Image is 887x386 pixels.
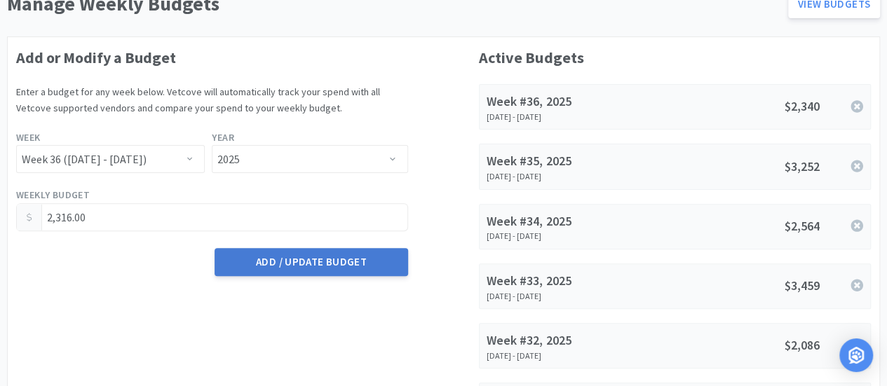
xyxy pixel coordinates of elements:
[785,277,820,294] span: $3,459
[215,248,407,276] button: Add / Update Budget
[16,130,41,145] label: Week
[487,351,653,361] div: [DATE] - [DATE]
[487,331,653,351] div: Week #32, 2025
[487,92,653,112] div: Week #36, 2025
[16,187,90,202] label: Weekly Budget
[487,172,653,181] div: [DATE] - [DATE]
[785,337,820,353] span: $2,086
[487,212,653,232] div: Week #34, 2025
[212,130,234,145] label: Year
[487,112,653,122] div: [DATE] - [DATE]
[16,84,408,116] p: Enter a budget for any week below. Vetcove will automatically track your spend with all Vetcove s...
[487,231,653,241] div: [DATE] - [DATE]
[487,151,653,172] div: Week #35, 2025
[16,48,176,67] strong: Add or Modify a Budget
[487,291,653,301] div: [DATE] - [DATE]
[785,98,820,114] span: $2,340
[785,158,820,174] span: $3,252
[839,338,873,372] div: Open Intercom Messenger
[487,271,653,291] div: Week #33, 2025
[479,48,583,67] strong: Active Budgets
[785,218,820,234] span: $2,564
